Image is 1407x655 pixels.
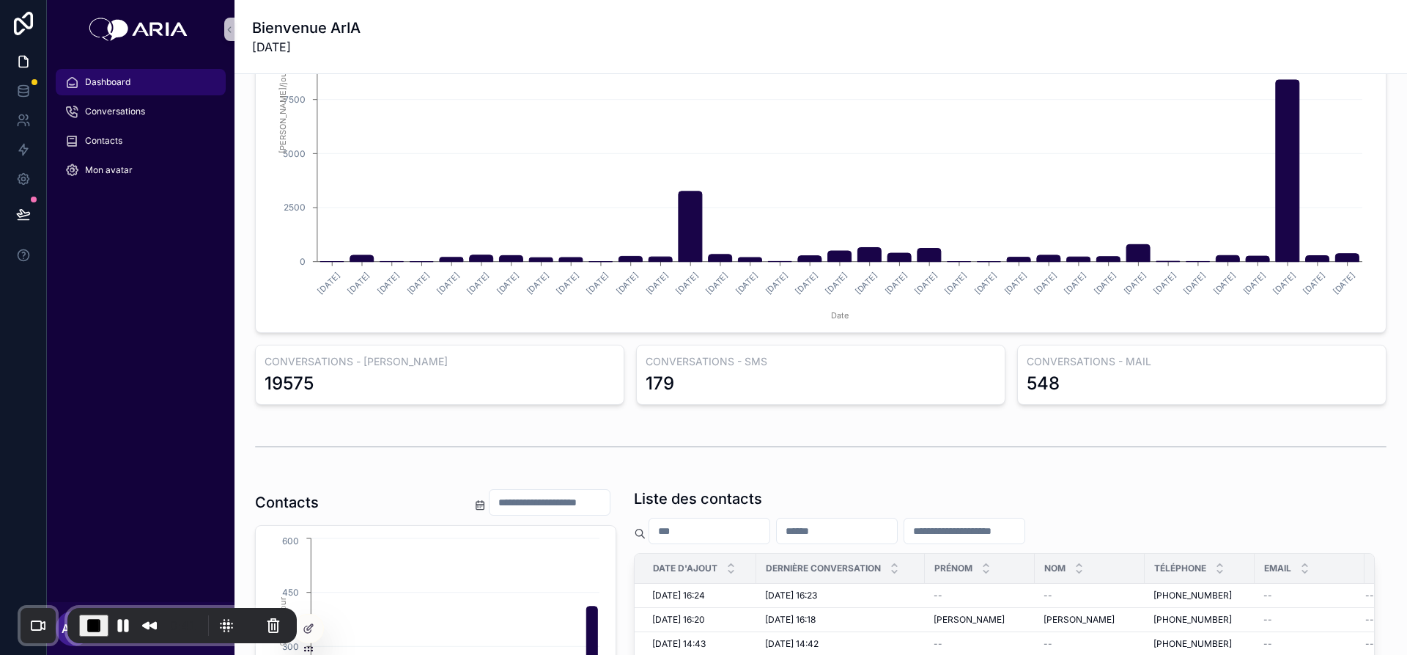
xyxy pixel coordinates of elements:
[831,310,849,321] tspan: Date
[765,638,819,650] span: [DATE] 14:42
[764,270,790,296] text: [DATE]
[1153,614,1246,626] a: [PHONE_NUMBER]
[56,98,226,125] a: Conversations
[644,270,671,296] text: [DATE]
[646,354,996,369] h3: CONVERSATIONS - SMS
[652,590,747,601] a: [DATE] 16:24
[1002,270,1029,296] text: [DATE]
[653,563,717,574] span: Date d'ajout
[88,18,193,41] img: App logo
[255,492,319,513] h1: Contacts
[282,587,299,598] tspan: 450
[794,270,820,296] text: [DATE]
[495,270,521,296] text: [DATE]
[913,270,939,296] text: [DATE]
[265,42,1377,323] div: chart
[278,597,288,646] tspan: Contact/jour
[765,638,916,650] a: [DATE] 14:42
[1044,590,1136,601] a: --
[934,614,1005,626] span: [PERSON_NAME]
[56,157,226,183] a: Mon avatar
[525,270,551,296] text: [DATE]
[56,128,226,154] a: Contacts
[405,270,432,296] text: [DATE]
[282,641,299,652] tspan: 300
[1365,614,1374,626] span: --
[652,638,747,650] a: [DATE] 14:43
[265,354,615,369] h3: CONVERSATIONS - [PERSON_NAME]
[1263,638,1272,650] span: --
[85,135,122,147] span: Contacts
[1263,614,1272,626] span: --
[284,94,306,105] tspan: 7500
[652,614,747,626] a: [DATE] 16:20
[1153,638,1246,650] a: [PHONE_NUMBER]
[1122,270,1148,296] text: [DATE]
[47,59,234,202] div: scrollable content
[1062,270,1088,296] text: [DATE]
[278,69,288,153] tspan: [PERSON_NAME]/jour
[1153,590,1232,601] span: [PHONE_NUMBER]
[942,270,969,296] text: [DATE]
[934,638,942,650] span: --
[1044,638,1052,650] span: --
[1153,614,1232,626] span: [PHONE_NUMBER]
[934,638,1026,650] a: --
[555,270,581,296] text: [DATE]
[634,488,762,509] h1: Liste des contacts
[1092,270,1118,296] text: [DATE]
[1365,590,1374,601] span: --
[614,270,640,296] text: [DATE]
[1365,638,1374,650] span: --
[56,69,226,95] a: Dashboard
[1181,270,1208,296] text: [DATE]
[1263,590,1356,601] a: --
[265,372,314,395] div: 19575
[465,270,491,296] text: [DATE]
[1301,270,1327,296] text: [DATE]
[934,590,942,601] span: --
[674,270,701,296] text: [DATE]
[934,590,1026,601] a: --
[853,270,879,296] text: [DATE]
[1331,270,1357,296] text: [DATE]
[1264,563,1291,574] span: Email
[283,148,306,159] tspan: 5000
[823,270,849,296] text: [DATE]
[734,270,760,296] text: [DATE]
[85,76,130,88] span: Dashboard
[1271,270,1298,296] text: [DATE]
[1211,270,1238,296] text: [DATE]
[316,270,342,296] text: [DATE]
[765,614,816,626] span: [DATE] 16:18
[1263,614,1356,626] a: --
[584,270,610,296] text: [DATE]
[972,270,999,296] text: [DATE]
[652,590,705,601] span: [DATE] 16:24
[284,202,306,213] tspan: 2500
[1153,590,1246,601] a: [PHONE_NUMBER]
[765,614,916,626] a: [DATE] 16:18
[883,270,909,296] text: [DATE]
[1263,590,1272,601] span: --
[1044,638,1136,650] a: --
[345,270,372,296] text: [DATE]
[1044,614,1136,626] a: [PERSON_NAME]
[934,614,1026,626] a: [PERSON_NAME]
[1153,638,1232,650] span: [PHONE_NUMBER]
[1044,590,1052,601] span: --
[252,38,361,56] span: [DATE]
[765,590,817,601] span: [DATE] 16:23
[1263,638,1356,650] a: --
[85,106,145,117] span: Conversations
[766,563,881,574] span: Dernière conversation
[1027,372,1060,395] div: 548
[652,614,705,626] span: [DATE] 16:20
[435,270,462,296] text: [DATE]
[252,18,361,38] h1: Bienvenue ArIA
[85,164,133,176] span: Mon avatar
[282,535,299,546] tspan: 600
[652,638,706,650] span: [DATE] 14:43
[1044,614,1115,626] span: [PERSON_NAME]
[934,563,972,574] span: Prénom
